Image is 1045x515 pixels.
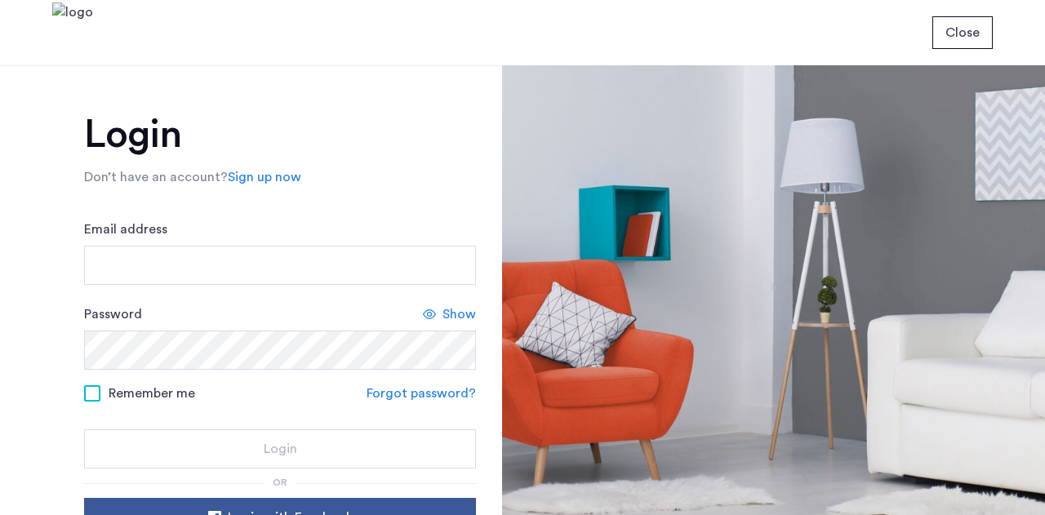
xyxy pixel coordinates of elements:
span: Login [264,439,297,459]
label: Password [84,304,142,324]
img: logo [52,2,93,64]
span: or [273,477,287,487]
label: Email address [84,220,167,239]
button: button [932,16,993,49]
a: Sign up now [228,167,301,187]
span: Remember me [109,384,195,403]
span: Don’t have an account? [84,171,228,184]
span: Close [945,23,980,42]
span: Show [442,304,476,324]
a: Forgot password? [367,384,476,403]
button: button [84,429,476,468]
h1: Login [84,115,476,154]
